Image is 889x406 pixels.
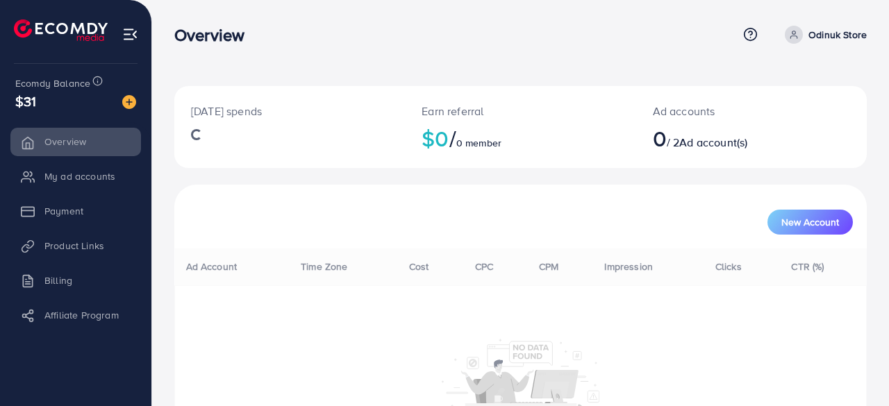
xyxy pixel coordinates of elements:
[122,95,136,109] img: image
[15,76,90,90] span: Ecomdy Balance
[679,135,747,150] span: Ad account(s)
[449,122,456,154] span: /
[767,210,853,235] button: New Account
[191,103,388,119] p: [DATE] spends
[15,91,36,111] span: $31
[779,26,867,44] a: Odinuk Store
[456,136,501,150] span: 0 member
[781,217,839,227] span: New Account
[422,103,619,119] p: Earn referral
[14,19,108,41] img: logo
[653,103,792,119] p: Ad accounts
[422,125,619,151] h2: $0
[174,25,256,45] h3: Overview
[653,125,792,151] h2: / 2
[653,122,667,154] span: 0
[808,26,867,43] p: Odinuk Store
[122,26,138,42] img: menu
